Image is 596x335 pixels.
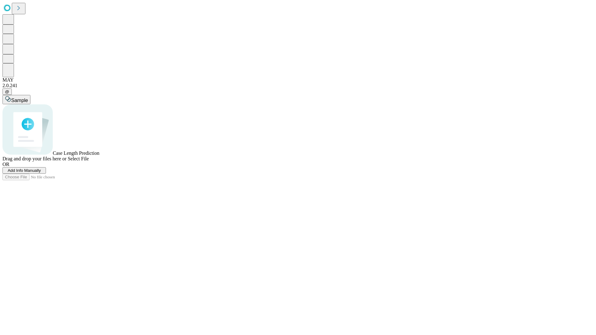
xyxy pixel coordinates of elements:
span: @ [5,89,9,94]
button: @ [2,88,12,95]
span: Case Length Prediction [53,150,99,156]
button: Sample [2,95,30,104]
span: Drag and drop your files here or [2,156,66,161]
div: MAY [2,77,594,83]
span: Select File [68,156,89,161]
span: Sample [11,98,28,103]
div: 2.0.241 [2,83,594,88]
span: Add Info Manually [8,168,41,173]
span: OR [2,162,9,167]
button: Add Info Manually [2,167,46,174]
